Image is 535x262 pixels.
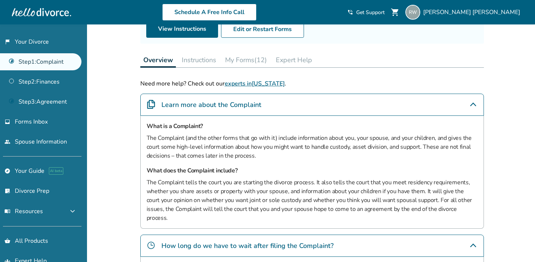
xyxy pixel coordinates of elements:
[161,241,334,251] h4: How long do we have to wait after filing the Complaint?
[146,21,218,38] a: View Instructions
[4,139,10,145] span: people
[147,100,156,109] img: Learn more about the Complaint
[347,9,385,16] a: phone_in_talkGet Support
[222,53,270,67] button: My Forms(12)
[179,53,219,67] button: Instructions
[4,39,10,45] span: flag_2
[273,53,315,67] button: Expert Help
[4,238,10,244] span: shopping_basket
[405,5,420,20] img: rnwang2@gmail.com
[147,122,203,130] strong: What is a Complaint?
[147,178,478,222] p: The Complaint tells the court you are starting the divorce process. It also tells the court that ...
[4,207,43,215] span: Resources
[15,118,48,126] span: Forms Inbox
[140,94,484,116] div: Learn more about the Complaint
[498,226,535,262] iframe: Chat Widget
[356,9,385,16] span: Get Support
[391,8,399,17] span: shopping_cart
[4,188,10,194] span: list_alt_check
[4,119,10,125] span: inbox
[49,167,63,175] span: AI beta
[221,21,304,38] button: Edit or Restart Forms
[140,53,176,68] button: Overview
[68,207,77,216] span: expand_more
[225,80,285,88] a: experts in[US_STATE]
[140,80,484,88] p: Need more help? Check out our .
[347,9,353,15] span: phone_in_talk
[140,235,484,257] div: How long do we have to wait after filing the Complaint?
[4,208,10,214] span: menu_book
[4,168,10,174] span: explore
[147,167,238,175] strong: What does the Complaint include?
[161,100,261,110] h4: Learn more about the Complaint
[147,134,478,160] p: The Complaint (and the other forms that go with it) include information about you, your spouse, a...
[147,241,156,250] img: How long do we have to wait after filing the Complaint?
[423,8,523,16] span: [PERSON_NAME] [PERSON_NAME]
[162,4,257,21] a: Schedule A Free Info Call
